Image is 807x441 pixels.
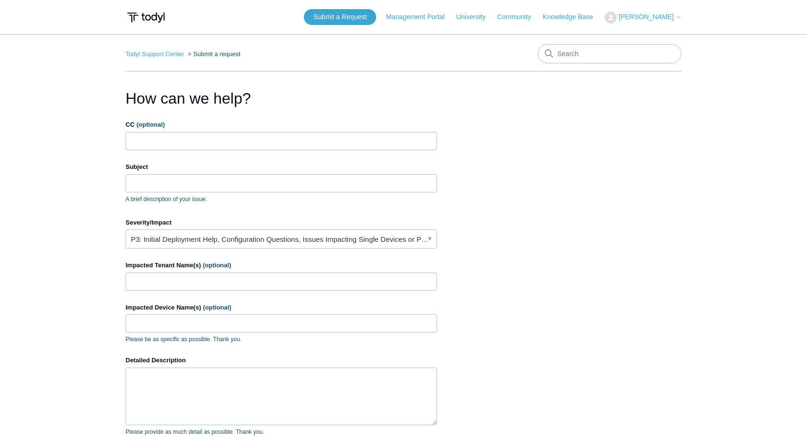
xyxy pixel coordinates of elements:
[126,303,437,312] label: Impacted Device Name(s)
[497,12,541,22] a: Community
[619,13,674,21] span: [PERSON_NAME]
[304,9,376,25] a: Submit a Request
[543,12,603,22] a: Knowledge Base
[126,335,437,344] p: Please be as specific as possible. Thank you.
[386,12,454,22] a: Management Portal
[126,261,437,270] label: Impacted Tenant Name(s)
[126,195,437,203] p: A brief description of your issue.
[126,50,186,58] li: Todyl Support Center
[203,304,231,311] span: (optional)
[605,12,681,24] button: [PERSON_NAME]
[186,50,241,58] li: Submit a request
[126,50,184,58] a: Todyl Support Center
[126,229,437,249] a: P3: Initial Deployment Help, Configuration Questions, Issues Impacting Single Devices or Past Out...
[203,262,231,269] span: (optional)
[137,121,165,128] span: (optional)
[126,9,166,26] img: Todyl Support Center Help Center home page
[538,44,681,63] input: Search
[126,218,437,227] label: Severity/Impact
[126,356,437,365] label: Detailed Description
[456,12,495,22] a: University
[126,162,437,172] label: Subject
[126,428,437,436] p: Please provide as much detail as possible. Thank you.
[126,120,437,130] label: CC
[126,87,437,110] h1: How can we help?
